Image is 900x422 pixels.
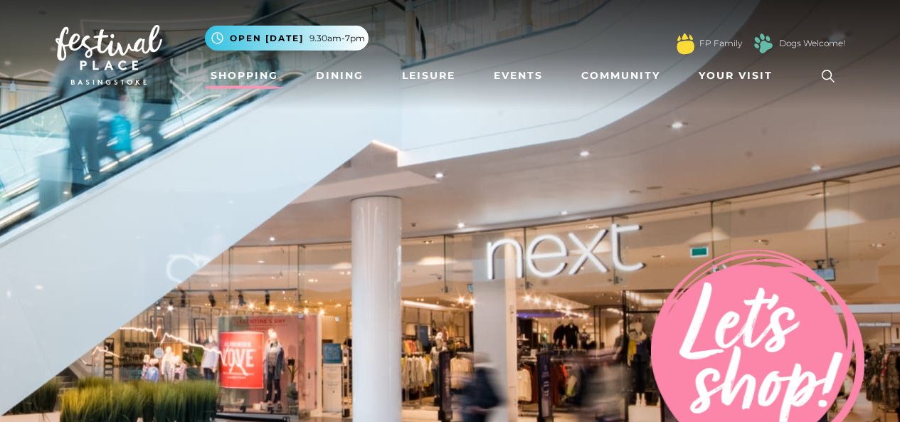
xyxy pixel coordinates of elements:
[205,63,284,89] a: Shopping
[779,37,845,50] a: Dogs Welcome!
[699,37,742,50] a: FP Family
[693,63,785,89] a: Your Visit
[55,25,162,85] img: Festival Place Logo
[309,32,365,45] span: 9.30am-7pm
[699,68,773,83] span: Your Visit
[230,32,304,45] span: Open [DATE]
[396,63,461,89] a: Leisure
[205,26,369,51] button: Open [DATE] 9.30am-7pm
[576,63,666,89] a: Community
[310,63,369,89] a: Dining
[488,63,549,89] a: Events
